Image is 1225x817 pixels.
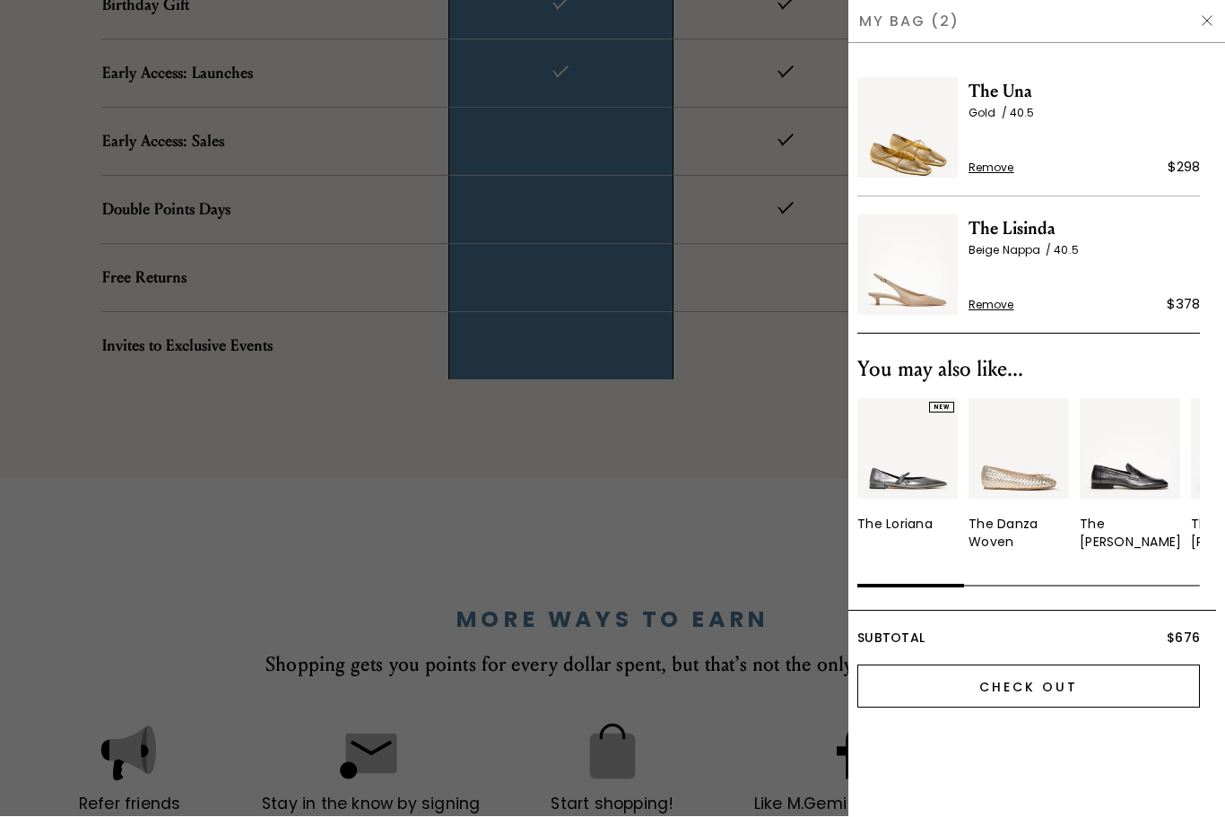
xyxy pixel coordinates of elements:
img: 7323851128891_01_Main_New_TheDanzaWoven_Champagne_MetallicLeather_290x387_crop_center.jpg [969,399,1069,500]
a: NEWThe Loriana [857,399,958,534]
img: Hide Drawer [1200,14,1214,29]
span: The Una [969,78,1200,107]
div: The Danza Woven [969,516,1069,552]
a: The Danza Woven [969,399,1069,552]
div: The [PERSON_NAME] [1080,516,1181,552]
div: $378 [1167,294,1200,316]
div: The Loriana [857,516,933,534]
div: 3 / 10 [1080,399,1180,552]
input: Check Out [857,665,1200,708]
span: 40.5 [1010,106,1034,121]
span: Gold [969,106,1010,121]
div: $298 [1168,157,1200,178]
img: 7245283196987_01_Main_New_TheSaccaDonna_DarkGunmetal_NappaMetal_290x387_crop_center.jpg [1080,399,1180,500]
img: The Una [857,78,958,178]
div: You may also like... [857,356,1200,385]
span: Remove [969,161,1014,176]
div: NEW [929,403,954,413]
img: The Lisinda [857,215,958,316]
a: The [PERSON_NAME] [1080,399,1180,552]
div: 2 / 10 [969,399,1069,552]
span: $676 [1167,630,1200,648]
span: 40.5 [1054,243,1078,258]
span: Beige Nappa [969,243,1054,258]
span: Subtotal [857,630,925,648]
span: The Lisinda [969,215,1200,244]
img: 7385131286587_01_Main_New_TheLoriana_Gunmetal_MetallicLeaher_290x387_crop_center.jpg [857,399,958,500]
span: Remove [969,299,1014,313]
